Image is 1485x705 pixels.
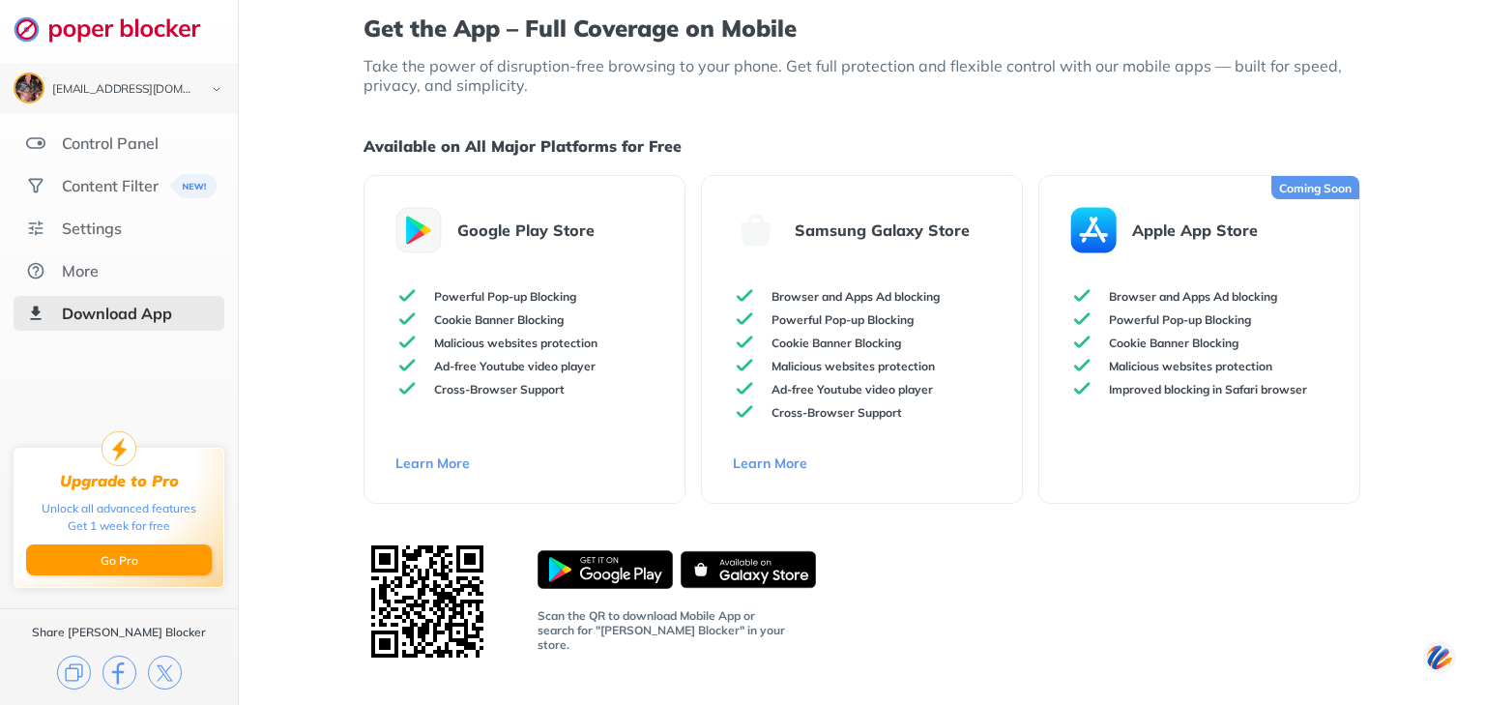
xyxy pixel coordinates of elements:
p: Scan the QR to download Mobile App or search for "[PERSON_NAME] Blocker" in your store. [538,608,789,652]
img: ACg8ocJAVb9U6FVjvrDvvhey0mV9w266AtitnXstpW_xNjrx1coT1fQ=s96-c [15,74,43,102]
img: check-green.svg [733,377,756,400]
div: Get 1 week for free [68,517,170,535]
p: Take the power of disruption-free browsing to your phone. Get full protection and flexible contro... [364,56,1360,95]
div: More [62,261,99,280]
img: check-green.svg [395,354,419,377]
img: download-app-selected.svg [26,304,45,323]
p: Ad-free Youtube video player [434,359,596,373]
div: Content Filter [62,176,159,195]
div: Settings [62,219,122,238]
img: facebook.svg [102,656,136,690]
img: x.svg [148,656,182,690]
img: about.svg [26,261,45,280]
img: android-store-badge.svg [538,550,673,589]
img: check-green.svg [1070,377,1093,400]
a: Learn More [733,455,991,472]
img: QR Code [364,538,491,665]
img: check-green.svg [733,308,756,331]
p: Browser and Apps Ad blocking [1109,289,1277,304]
img: galaxy-store-badge.svg [681,550,816,589]
img: android-store.svg [395,207,442,253]
img: check-green.svg [395,284,419,308]
button: Go Pro [26,544,212,575]
div: Share [PERSON_NAME] Blocker [32,625,206,640]
img: social.svg [26,176,45,195]
img: check-green.svg [1070,354,1093,377]
div: Coming Soon [1271,176,1359,199]
img: check-green.svg [395,331,419,354]
img: upgrade-to-pro.svg [102,431,136,466]
img: svg+xml;base64,PHN2ZyB3aWR0aD0iNDQiIGhlaWdodD0iNDQiIHZpZXdCb3g9IjAgMCA0NCA0NCIgZmlsbD0ibm9uZSIgeG... [1423,640,1456,676]
img: copy.svg [57,656,91,690]
p: Apple App Store [1132,220,1258,240]
p: Malicious websites protection [434,336,597,350]
div: Upgrade to Pro [60,472,179,490]
div: Download App [62,304,172,323]
h1: Get the App – Full Coverage on Mobile [364,15,1360,41]
h1: Available on All Major Platforms for Free [364,133,1360,159]
img: check-green.svg [733,400,756,424]
p: Powerful Pop-up Blocking [1109,312,1251,327]
img: check-green.svg [733,331,756,354]
img: galaxy-store.svg [733,207,779,253]
p: Improved blocking in Safari browser [1109,382,1307,397]
img: chevron-bottom-black.svg [205,79,228,100]
img: features.svg [26,133,45,153]
img: check-green.svg [733,284,756,308]
div: Unlock all advanced features [42,500,196,517]
p: Browser and Apps Ad blocking [772,289,940,304]
img: apple-store.svg [1070,207,1117,253]
img: logo-webpage.svg [14,15,221,43]
a: Learn More [395,455,654,472]
img: check-green.svg [1070,284,1093,308]
img: settings.svg [26,219,45,238]
p: Powerful Pop-up Blocking [772,312,914,327]
img: check-green.svg [1070,331,1093,354]
img: check-green.svg [395,377,419,400]
p: Malicious websites protection [1109,359,1272,373]
p: Cookie Banner Blocking [772,336,901,350]
p: Samsung Galaxy Store [795,220,970,240]
p: Ad-free Youtube video player [772,382,933,397]
img: check-green.svg [395,308,419,331]
div: samashley01@gmail.com [52,83,195,97]
p: Cross-Browser Support [434,382,565,397]
img: menuBanner.svg [170,174,218,198]
p: Cookie Banner Blocking [434,312,564,327]
p: Cookie Banner Blocking [1109,336,1238,350]
div: Control Panel [62,133,159,153]
p: Powerful Pop-up Blocking [434,289,576,304]
img: check-green.svg [1070,308,1093,331]
p: Cross-Browser Support [772,405,902,420]
p: Malicious websites protection [772,359,935,373]
img: check-green.svg [733,354,756,377]
p: Google Play Store [457,220,595,240]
